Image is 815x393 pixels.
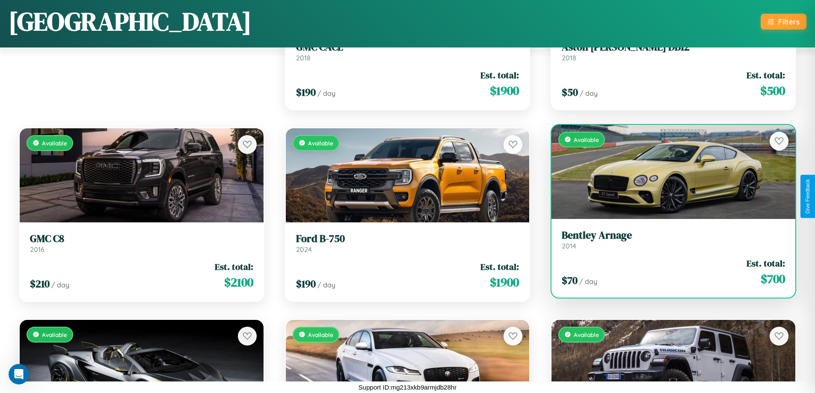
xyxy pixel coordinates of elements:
span: / day [580,89,598,98]
h3: Aston [PERSON_NAME] DB12 [562,41,785,53]
span: $ 190 [296,85,316,99]
h1: [GEOGRAPHIC_DATA] [9,4,252,39]
span: Est. total: [480,260,519,273]
h3: GMC C8 [30,233,253,245]
span: Available [308,331,333,338]
span: Available [574,136,599,143]
span: Est. total: [215,260,253,273]
h3: Ford B-750 [296,233,519,245]
p: Support ID: mg213xkb9armjdb28hr [359,381,456,393]
div: Filters [778,17,800,26]
span: Available [574,331,599,338]
span: Available [42,139,67,147]
span: $ 700 [761,270,785,287]
h3: GMC CACL [296,41,519,53]
span: Est. total: [747,257,785,269]
span: / day [579,277,597,286]
span: $ 190 [296,277,316,291]
span: $ 1900 [490,274,519,291]
a: GMC C82016 [30,233,253,254]
a: GMC CACL2018 [296,41,519,62]
span: $ 2100 [224,274,253,291]
span: $ 500 [760,82,785,99]
span: Available [42,331,67,338]
span: $ 1900 [490,82,519,99]
span: / day [317,89,335,98]
span: Available [308,139,333,147]
span: 2024 [296,245,312,254]
span: 2018 [562,53,576,62]
span: Est. total: [480,69,519,81]
span: / day [317,281,335,289]
span: 2016 [30,245,44,254]
a: Ford B-7502024 [296,233,519,254]
span: / day [51,281,69,289]
h3: Bentley Arnage [562,229,785,242]
span: $ 70 [562,273,578,287]
span: $ 210 [30,277,50,291]
span: $ 50 [562,85,578,99]
iframe: Intercom live chat [9,364,29,384]
a: Aston [PERSON_NAME] DB122018 [562,41,785,62]
a: Bentley Arnage2014 [562,229,785,250]
button: Filters [761,14,806,30]
span: Est. total: [747,69,785,81]
div: Give Feedback [805,179,811,214]
span: 2018 [296,53,311,62]
span: 2014 [562,242,576,250]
